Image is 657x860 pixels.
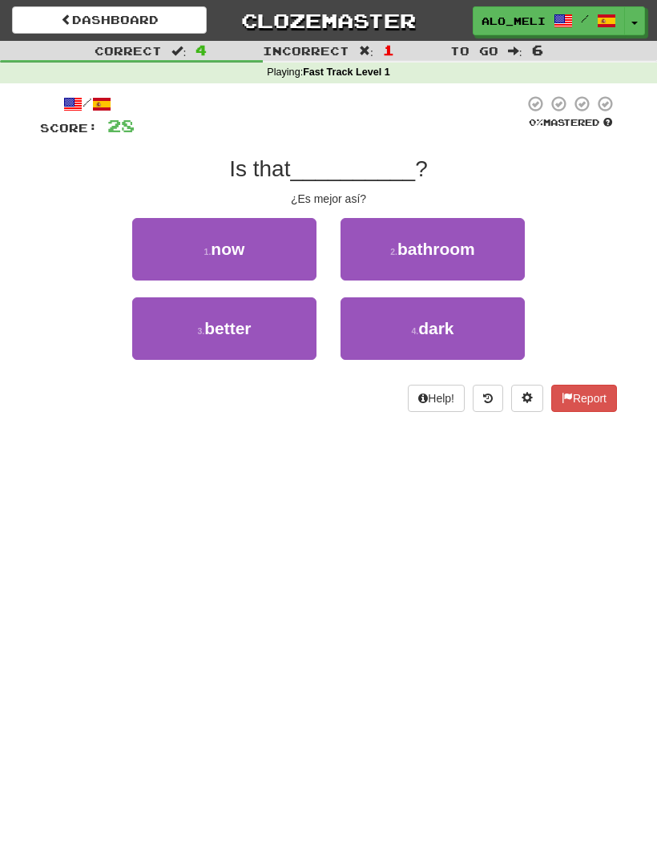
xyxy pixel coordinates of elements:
strong: Fast Track Level 1 [303,67,390,78]
button: 3.better [132,297,316,360]
span: : [359,45,373,56]
button: 1.now [132,218,316,281]
small: 1 . [204,247,212,256]
button: Help! [408,385,465,412]
div: Mastered [524,116,617,129]
button: 4.dark [341,297,525,360]
span: : [508,45,522,56]
button: Report [551,385,617,412]
button: Round history (alt+y) [473,385,503,412]
button: 2.bathroom [341,218,525,281]
div: / [40,95,135,115]
div: ¿Es mejor así? [40,191,617,207]
span: To go [450,44,498,58]
span: / [581,13,589,24]
span: Incorrect [263,44,349,58]
span: 6 [532,42,543,58]
span: 1 [383,42,394,58]
small: 3 . [197,326,204,336]
a: Alo_Meli-31 / [473,6,625,35]
span: __________ [290,156,415,181]
a: Dashboard [12,6,207,34]
span: Score: [40,121,98,135]
span: 28 [107,115,135,135]
span: : [171,45,186,56]
span: bathroom [397,240,475,258]
small: 4 . [411,326,418,336]
span: 0 % [529,117,543,127]
span: better [204,319,251,337]
span: Is that [229,156,290,181]
span: 4 [195,42,207,58]
span: Correct [95,44,162,58]
a: Clozemaster [231,6,425,34]
span: now [211,240,244,258]
small: 2 . [390,247,397,256]
span: ? [415,156,428,181]
span: Alo_Meli-31 [482,14,546,28]
span: dark [418,319,453,337]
